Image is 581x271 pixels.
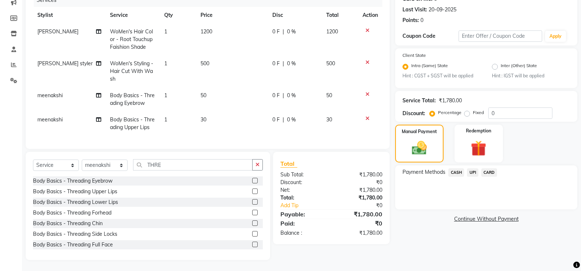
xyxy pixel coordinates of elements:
span: WoMen's Styling - Hair Cut With Wash [110,60,153,82]
div: Total: [275,194,331,202]
div: ₹0 [331,179,388,186]
small: Hint : CGST + SGST will be applied [402,73,481,79]
div: Discount: [275,179,331,186]
span: 1 [164,60,167,67]
span: 50 [326,92,332,99]
img: _gift.svg [466,139,491,158]
span: 1200 [201,28,212,35]
div: Last Visit: [402,6,427,14]
div: Body Basics - Threading Chin [33,220,103,227]
div: Balance : [275,229,331,237]
span: WoMen's Hair Color - Root Touchup Faishion Shade [110,28,153,50]
span: [PERSON_NAME] styler [37,60,93,67]
label: Percentage [438,109,462,116]
span: | [283,28,284,36]
span: 1200 [326,28,338,35]
div: Body Basics - Threading Full Face [33,241,113,249]
div: ₹0 [331,219,388,228]
span: Total [280,160,297,168]
span: Body Basics - Threading Eyebrow [110,92,155,106]
div: Sub Total: [275,171,331,179]
div: ₹1,780.00 [331,186,388,194]
a: Continue Without Payment [397,215,576,223]
span: 0 F [272,92,280,99]
span: | [283,60,284,67]
span: 500 [326,60,335,67]
span: 500 [201,60,209,67]
div: ₹1,780.00 [331,229,388,237]
span: [PERSON_NAME] [37,28,78,35]
img: _cash.svg [407,139,431,157]
span: Body Basics - Threading Upper Lips [110,116,155,131]
span: 0 F [272,28,280,36]
div: ₹1,780.00 [439,97,462,105]
div: 0 [420,17,423,24]
div: ₹1,780.00 [331,171,388,179]
span: 1 [164,28,167,35]
span: 0 F [272,116,280,124]
span: | [283,92,284,99]
div: Body Basics - Threading Upper Lips [33,188,117,195]
input: Search or Scan [133,159,253,171]
button: Apply [545,31,566,42]
div: Coupon Code [402,32,458,40]
th: Disc [268,7,322,23]
span: 50 [201,92,206,99]
span: meenakshi [37,92,63,99]
div: Body Basics - Threading Forhead [33,209,111,217]
div: ₹1,780.00 [331,194,388,202]
span: 0 % [287,60,296,67]
label: Client State [402,52,426,59]
th: Service [106,7,160,23]
span: 1 [164,92,167,99]
small: Hint : IGST will be applied [492,73,570,79]
span: | [283,116,284,124]
span: 0 % [287,92,296,99]
div: Body Basics - Threading Lower Lips [33,198,118,206]
span: CASH [448,168,464,177]
div: ₹0 [341,202,388,209]
div: Discount: [402,110,425,117]
label: Inter (Other) State [501,62,537,71]
div: Paid: [275,219,331,228]
div: ₹1,780.00 [331,210,388,219]
span: 0 F [272,60,280,67]
label: Manual Payment [402,128,437,135]
a: Add Tip [275,202,341,209]
span: Payment Methods [402,168,445,176]
label: Intra (Same) State [411,62,448,71]
span: 1 [164,116,167,123]
th: Price [196,7,268,23]
span: CARD [481,168,497,177]
span: meenakshi [37,116,63,123]
th: Action [358,7,382,23]
div: Body Basics - Threading Eyebrow [33,177,113,185]
span: 30 [326,116,332,123]
th: Total [322,7,358,23]
span: 30 [201,116,206,123]
input: Enter Offer / Coupon Code [459,30,542,42]
div: Body Basics - Threading Side Locks [33,230,117,238]
label: Fixed [473,109,484,116]
div: Net: [275,186,331,194]
div: Payable: [275,210,331,219]
span: UPI [467,168,478,177]
th: Stylist [33,7,106,23]
div: 20-09-2025 [429,6,456,14]
div: Service Total: [402,97,436,105]
th: Qty [160,7,196,23]
span: 0 % [287,28,296,36]
label: Redemption [466,128,491,134]
div: Points: [402,17,419,24]
span: 0 % [287,116,296,124]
